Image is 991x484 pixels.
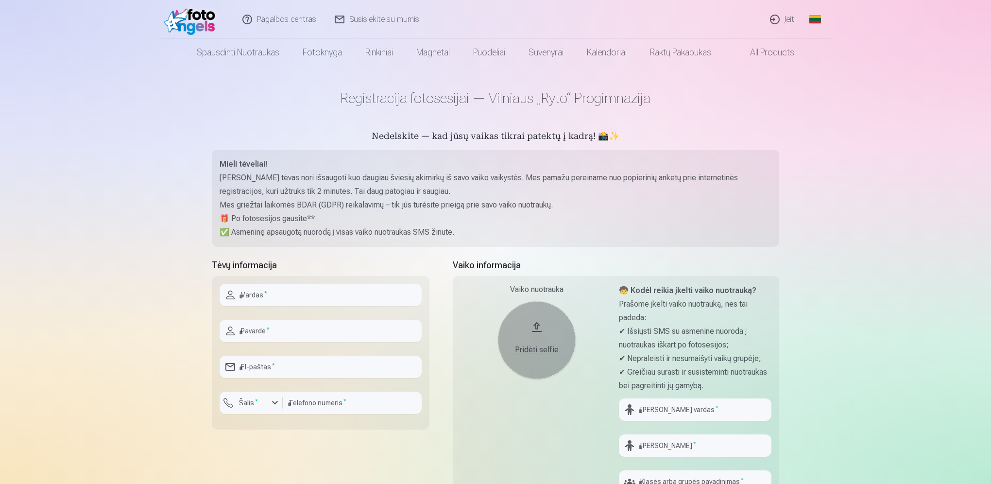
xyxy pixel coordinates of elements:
a: Fotoknyga [291,39,354,66]
a: All products [723,39,806,66]
p: ✔ Išsiųsti SMS su asmenine nuoroda į nuotraukas iškart po fotosesijos; [619,325,771,352]
a: Raktų pakabukas [638,39,723,66]
p: [PERSON_NAME] tėvas nori išsaugoti kuo daugiau šviesių akimirkų iš savo vaiko vaikystės. Mes pama... [220,171,771,198]
a: Rinkiniai [354,39,405,66]
p: ✅ Asmeninę apsaugotą nuorodą į visas vaiko nuotraukas SMS žinute. [220,225,771,239]
a: Suvenyrai [517,39,575,66]
div: Vaiko nuotrauka [461,284,613,295]
h1: Registracija fotosesijai — Vilniaus „Ryto“ Progimnazija [212,89,779,107]
p: Mes griežtai laikomės BDAR (GDPR) reikalavimų – tik jūs turėsite prieigą prie savo vaiko nuotraukų. [220,198,771,212]
h5: Vaiko informacija [453,259,779,272]
a: Magnetai [405,39,461,66]
div: Pridėti selfie [508,344,566,356]
button: Pridėti selfie [498,301,576,379]
strong: Mieli tėveliai! [220,159,267,169]
label: Šalis [235,398,262,408]
h5: Nedelskite — kad jūsų vaikas tikrai patektų į kadrą! 📸✨ [212,130,779,144]
p: 🎁 Po fotosesijos gausite** [220,212,771,225]
strong: 🧒 Kodėl reikia įkelti vaiko nuotrauką? [619,286,756,295]
p: Prašome įkelti vaiko nuotrauką, nes tai padeda: [619,297,771,325]
a: Spausdinti nuotraukas [185,39,291,66]
h5: Tėvų informacija [212,259,429,272]
p: ✔ Nepraleisti ir nesumaišyti vaikų grupėje; [619,352,771,365]
a: Kalendoriai [575,39,638,66]
img: /fa2 [164,4,220,35]
p: ✔ Greičiau surasti ir susisteminti nuotraukas bei pagreitinti jų gamybą. [619,365,771,393]
a: Puodeliai [461,39,517,66]
button: Šalis* [220,392,283,414]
